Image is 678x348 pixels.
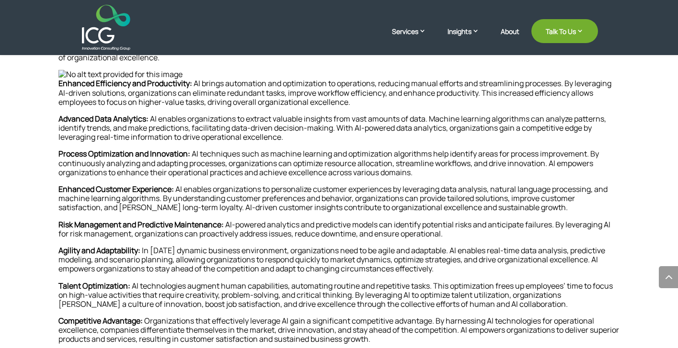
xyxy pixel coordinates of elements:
[58,70,183,79] img: No alt text provided for this image
[58,185,620,220] p: AI enables organizations to personalize customer experiences by leveraging data analysis, natural...
[58,281,620,317] p: AI technologies augment human capabilities, automating routine and repetitive tasks. This optimiz...
[501,28,519,50] a: About
[58,114,620,150] p: AI enables organizations to extract valuable insights from vast amounts of data. Machine learning...
[531,19,598,43] a: Talk To Us
[58,148,190,159] strong: Process Optimization and Innovation:
[58,281,130,291] strong: Talent Optimization:
[58,149,620,185] p: AI techniques such as machine learning and optimization algorithms help identify areas for proces...
[58,184,174,194] strong: Enhanced Customer Experience:
[82,5,130,50] img: ICG
[58,79,620,114] p: AI brings automation and optimization to operations, reducing manual efforts and streamlining pro...
[448,26,489,50] a: Insights
[58,78,192,89] strong: Enhanced Efficiency and Productivity:
[58,113,149,124] strong: Advanced Data Analytics:
[58,315,143,326] strong: Competitive Advantage:
[630,302,678,348] iframe: Chat Widget
[58,246,620,281] p: In [DATE] dynamic business environment, organizations need to be agile and adaptable. AI enables ...
[58,220,620,246] p: AI-powered analytics and predictive models can identify potential risks and anticipate failures. ...
[58,219,224,230] strong: Risk Management and Predictive Maintenance:
[392,26,436,50] a: Services
[58,245,140,256] strong: Agility and Adaptability:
